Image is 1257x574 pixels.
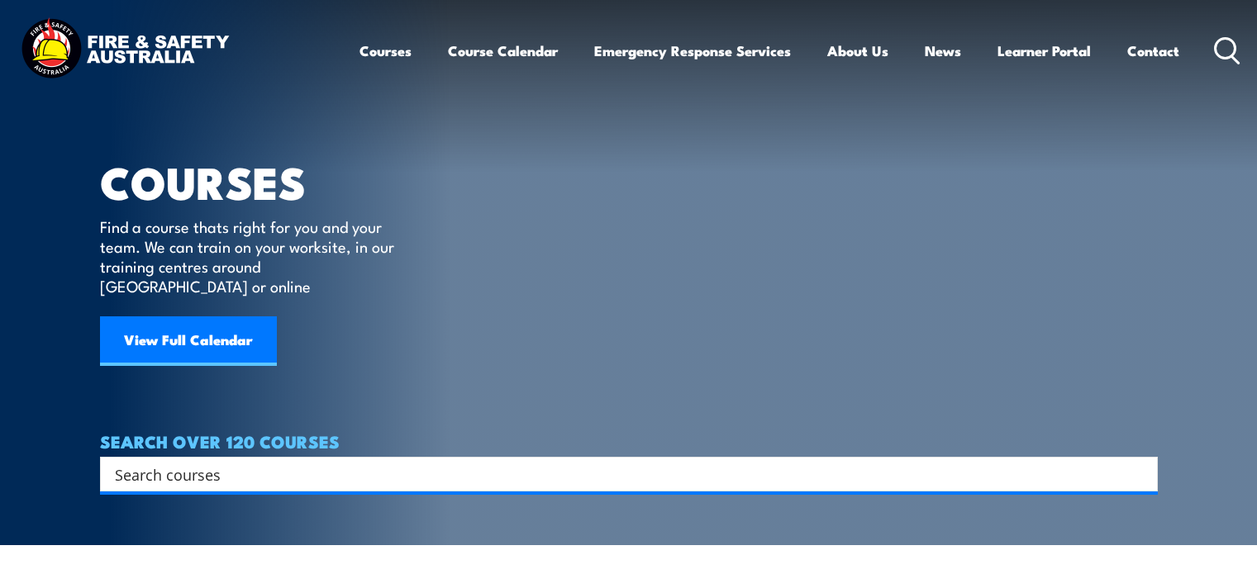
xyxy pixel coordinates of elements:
[1127,29,1179,73] a: Contact
[359,29,412,73] a: Courses
[118,463,1125,486] form: Search form
[100,216,402,296] p: Find a course thats right for you and your team. We can train on your worksite, in our training c...
[998,29,1091,73] a: Learner Portal
[100,432,1158,450] h4: SEARCH OVER 120 COURSES
[925,29,961,73] a: News
[1129,463,1152,486] button: Search magnifier button
[827,29,888,73] a: About Us
[594,29,791,73] a: Emergency Response Services
[100,316,277,366] a: View Full Calendar
[448,29,558,73] a: Course Calendar
[100,162,418,201] h1: COURSES
[115,462,1121,486] input: Search input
